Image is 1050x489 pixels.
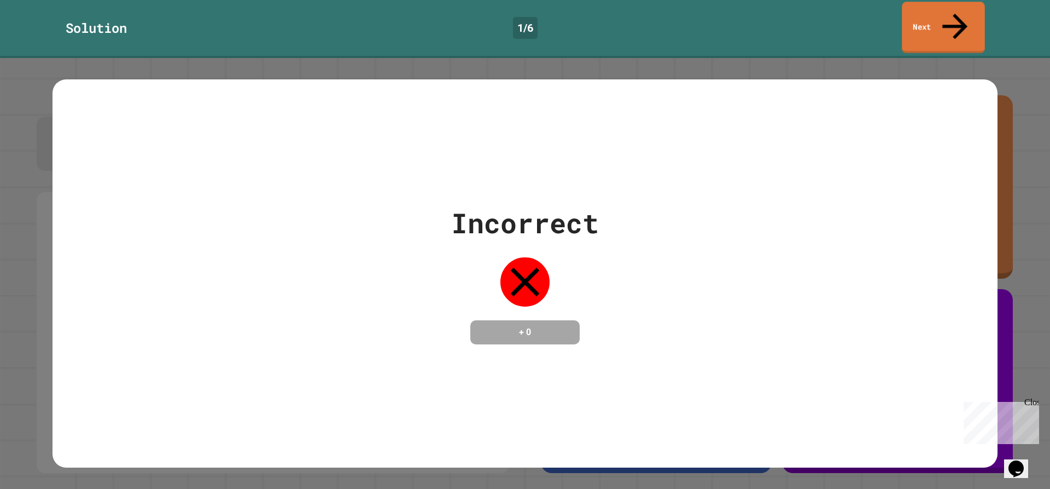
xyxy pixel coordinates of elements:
[513,17,538,39] div: 1 / 6
[451,203,599,244] div: Incorrect
[1004,445,1039,478] iframe: chat widget
[4,4,75,70] div: Chat with us now!Close
[902,2,985,53] a: Next
[66,18,127,38] div: Solution
[481,326,569,339] h4: + 0
[959,398,1039,444] iframe: chat widget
